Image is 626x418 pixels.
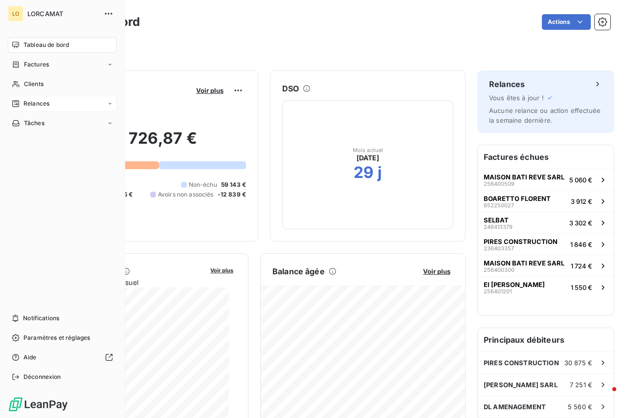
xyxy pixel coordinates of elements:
span: LORCAMAT [27,10,98,18]
span: [DATE] [357,153,380,163]
span: MAISON BATI REVE SARL [484,259,564,267]
span: 59 143 € [221,180,246,189]
span: DL AMENAGEMENT [484,403,546,411]
div: LO [8,6,23,22]
span: 256400509 [484,181,514,187]
span: 246413379 [484,224,513,230]
span: 852250027 [484,202,514,208]
button: Voir plus [207,265,236,274]
a: Aide [8,350,117,365]
span: Avoirs non associés [158,190,214,199]
span: Paramètres et réglages [23,333,90,342]
button: SELBAT2464133793 302 € [478,212,614,233]
span: 5 560 € [568,403,592,411]
span: Relances [23,99,49,108]
span: Déconnexion [23,373,61,381]
span: PIRES CONSTRUCTION [484,238,558,245]
span: Mois actuel [353,147,383,153]
span: 3 302 € [569,219,592,227]
span: Vous êtes à jour ! [489,94,544,102]
h6: Balance âgée [272,265,325,277]
span: Non-échu [189,180,217,189]
h6: Relances [489,78,525,90]
span: 236403357 [484,245,514,251]
span: Voir plus [196,87,224,94]
span: 30 875 € [564,359,592,367]
span: -12 839 € [218,190,246,199]
span: 1 550 € [571,284,592,291]
span: Chiffre d'affaires mensuel [55,277,203,287]
span: MAISON BATI REVE SARL [484,173,564,181]
span: 5 060 € [569,176,592,184]
img: Logo LeanPay [8,396,68,412]
button: Actions [542,14,591,30]
span: 3 912 € [571,198,592,205]
button: Voir plus [193,86,226,95]
button: MAISON BATI REVE SARL2564003001 724 € [478,255,614,276]
span: Voir plus [210,267,233,274]
span: Factures [24,60,49,69]
span: BOARETTO FLORENT [484,195,551,202]
span: Notifications [23,314,59,323]
button: MAISON BATI REVE SARL2564005095 060 € [478,169,614,190]
span: 1 846 € [570,241,592,248]
span: Tableau de bord [23,41,69,49]
span: 256401201 [484,288,512,294]
h2: 29 [354,163,374,182]
h6: Factures échues [478,145,614,169]
span: EI [PERSON_NAME] [484,281,545,288]
span: 1 724 € [571,262,592,270]
h2: j [378,163,382,182]
span: Clients [24,80,44,88]
span: SELBAT [484,216,509,224]
h2: 45 726,87 € [55,129,246,158]
span: Tâches [24,119,45,128]
span: 256400300 [484,267,514,273]
button: PIRES CONSTRUCTION2364033571 846 € [478,233,614,255]
h6: DSO [282,83,299,94]
span: Voir plus [423,267,450,275]
span: Aide [23,353,37,362]
span: Aucune relance ou action effectuée la semaine dernière. [489,107,601,124]
span: [PERSON_NAME] SARL [484,381,558,389]
h6: Principaux débiteurs [478,328,614,352]
button: Voir plus [420,267,453,276]
button: BOARETTO FLORENT8522500273 912 € [478,190,614,212]
iframe: Intercom live chat [593,385,616,408]
button: EI [PERSON_NAME]2564012011 550 € [478,276,614,298]
span: PIRES CONSTRUCTION [484,359,559,367]
span: 7 251 € [570,381,592,389]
